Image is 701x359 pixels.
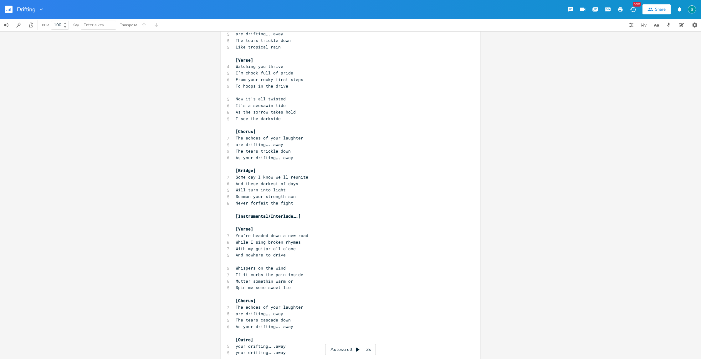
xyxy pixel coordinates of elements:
span: [Bridge] [236,168,256,173]
span: Will turn into light [236,187,286,193]
span: To hoops in the drive [236,83,288,89]
div: Autoscroll [325,344,376,355]
span: are drifting…..away [236,142,283,147]
span: Watching you thrive [236,63,283,69]
div: New [633,2,641,7]
span: [Verse] [236,57,253,63]
span: As your drifting…..away [236,324,293,329]
span: your drifting…..away [236,343,286,349]
div: 3x [363,344,374,355]
span: [Chorus] [236,129,256,134]
span: You’re headed down a new road [236,233,308,238]
img: Stevie Jay [688,5,696,13]
span: The tears trickle down [236,38,291,43]
span: It’s a seesawin tide [236,103,286,108]
span: Spin me some sweet lie [236,285,291,290]
span: And nowhere to drive [236,252,286,258]
span: As the sorrow takes hold [236,109,296,115]
span: Enter a key [84,22,104,28]
span: are drifting…..away [236,311,283,316]
span: Now it’s all twisted [236,96,286,102]
span: [Chorus] [236,298,256,303]
span: Drifting [17,7,36,12]
span: I see the darkside [236,116,281,121]
span: The tears cascade down [236,317,291,323]
span: [Verse] [236,226,253,232]
span: And these darkest of days [236,181,298,186]
span: are drifting…..away [236,31,283,37]
span: The echoes of your laughter [236,304,303,310]
span: With my guitar all alone [236,246,296,251]
span: [Instrumental/Interlude….] [236,213,301,219]
span: Some day I know we’ll reunite [236,174,308,180]
span: I’m chock full of pride [236,70,293,76]
div: Transpose [120,23,137,27]
span: The echoes of your laughter [236,135,303,141]
button: New [627,4,639,15]
span: While I sing broken rhymes [236,239,301,245]
span: Whispers on the wind [236,265,286,271]
span: Never forfeit the fight [236,200,293,206]
span: If it curbs the pain inside [236,272,303,277]
div: BPM [42,23,49,27]
span: your drifting…..away [236,350,286,355]
span: Like tropical rain [236,44,281,50]
span: Summon your strength son [236,194,296,199]
div: Share [655,7,666,12]
span: From your rocky first steps [236,77,303,82]
span: The tears trickle down [236,148,291,154]
button: Share [642,4,671,14]
span: As your drifting…..away [236,155,293,160]
span: [Outro] [236,337,253,342]
div: Key [73,23,79,27]
span: Mutter somethin warm or [236,278,293,284]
